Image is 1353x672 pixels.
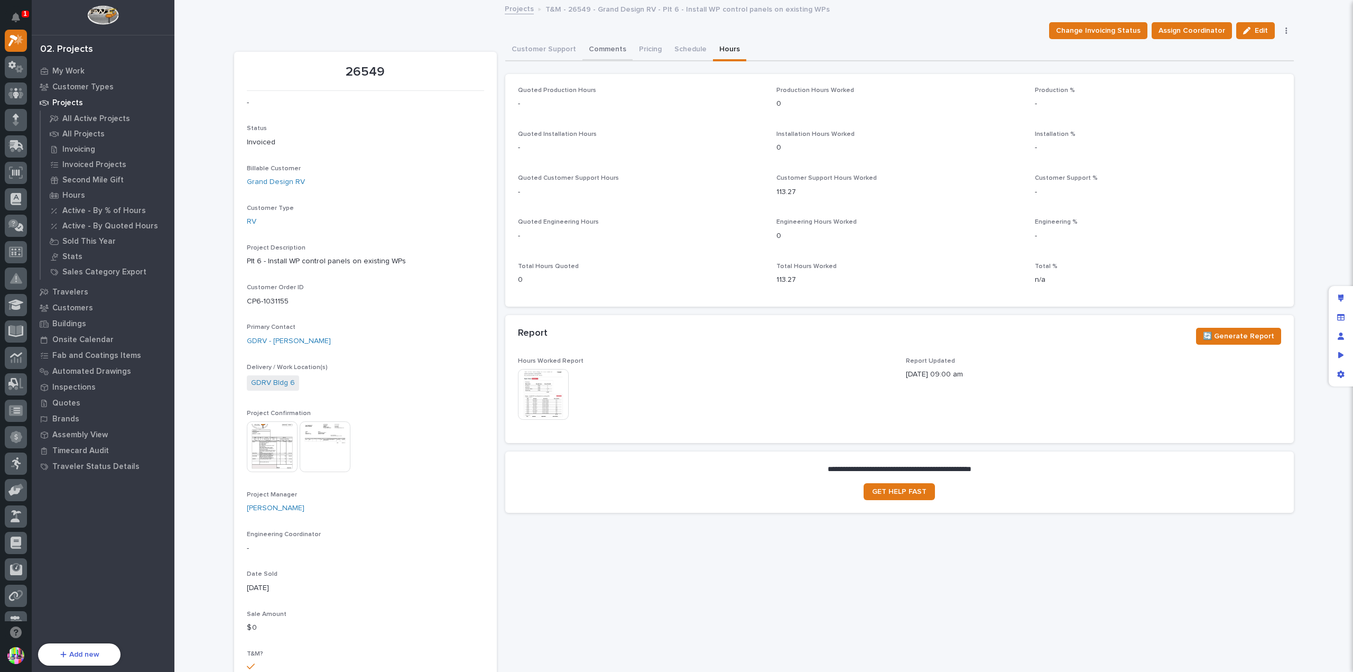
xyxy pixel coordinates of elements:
p: Stats [62,252,82,262]
p: 113.27 [776,187,1022,198]
p: - [1035,142,1281,153]
button: Open support chat [5,621,27,643]
span: [PERSON_NAME] [33,209,86,217]
a: Assembly View [32,427,174,443]
p: - [518,142,764,153]
button: Notifications [5,6,27,29]
span: Engineering Coordinator [247,531,321,538]
p: All Active Projects [62,114,130,124]
a: Active - By % of Hours [41,203,174,218]
span: Help Docs [21,253,58,263]
p: $ 0 [247,622,484,633]
span: Project Description [247,245,305,251]
a: My Work [32,63,174,79]
p: [DATE] [247,583,484,594]
a: Travelers [32,284,174,300]
img: Workspace Logo [87,5,118,25]
span: Installation % [1035,131,1076,137]
p: Active - By % of Hours [62,206,146,216]
a: 📖Help Docs [6,248,62,268]
span: Primary Contact [247,324,295,330]
span: Installation Hours Worked [776,131,855,137]
button: Schedule [668,39,713,61]
p: Plt 6 - Install WP control panels on existing WPs [247,256,484,267]
p: Invoiced Projects [62,160,126,170]
a: Active - By Quoted Hours [41,218,174,233]
a: All Projects [41,126,174,141]
button: Edit [1236,22,1275,39]
span: [DATE] [94,209,115,217]
span: [DATE] [94,180,115,189]
a: Projects [505,2,534,14]
span: Customer Support Hours Worked [776,175,877,181]
span: Assign Coordinator [1159,24,1225,37]
a: Fab and Coatings Items [32,347,174,363]
span: 🔄 Generate Report [1203,330,1274,343]
p: Automated Drawings [52,367,131,376]
p: 26549 [247,65,484,80]
p: My Work [52,67,85,76]
p: n/a [1035,274,1281,286]
div: Preview as [1331,346,1350,365]
div: Past conversations [11,154,71,162]
span: Date Sold [247,571,277,577]
p: Second Mile Gift [62,176,124,185]
div: 02. Projects [40,44,93,56]
a: Customer Types [32,79,174,95]
span: Production Hours Worked [776,87,854,94]
span: Delivery / Work Location(s) [247,364,328,371]
button: Pricing [633,39,668,61]
p: Invoicing [62,145,95,154]
p: [DATE] 09:00 am [906,369,1281,380]
p: Sold This Year [62,237,116,246]
p: T&M - 26549 - Grand Design RV - Plt 6 - Install WP control panels on existing WPs [545,3,830,14]
img: Stacker [11,10,32,31]
p: How can we help? [11,59,192,76]
a: Stats [41,249,174,264]
span: T&M? [247,651,263,657]
div: 📖 [11,254,19,262]
span: • [88,180,91,189]
p: 1 [23,10,27,17]
p: - [518,231,764,242]
a: GET HELP FAST [864,483,935,500]
span: [PERSON_NAME] [33,180,86,189]
p: Customer Types [52,82,114,92]
span: Project Manager [247,492,297,498]
p: 0 [776,231,1022,242]
span: Quoted Customer Support Hours [518,175,619,181]
p: 0 [518,274,764,286]
a: Sold This Year [41,234,174,248]
span: Status [247,125,267,132]
img: Brittany Wendell [11,199,27,216]
p: Invoiced [247,137,484,148]
a: Onsite Calendar [32,332,174,347]
p: All Projects [62,130,105,139]
p: 0 [776,142,1022,153]
img: 1736555164131-43832dd5-751b-4058-ba23-39d91318e5a0 [21,209,30,218]
button: Add new [38,643,121,666]
p: - [1035,98,1281,109]
span: Hours Worked Report [518,358,583,364]
a: Grand Design RV [247,177,305,188]
p: Sales Category Export [62,268,146,277]
button: 🔄 Generate Report [1196,328,1281,345]
a: Invoiced Projects [41,157,174,172]
span: Engineering % [1035,219,1078,225]
p: Projects [52,98,83,108]
span: Total % [1035,263,1058,270]
p: Travelers [52,288,88,297]
span: Customer Support % [1035,175,1098,181]
a: RV [247,216,256,227]
a: Hours [41,188,174,202]
span: Quoted Production Hours [518,87,596,94]
span: Production % [1035,87,1075,94]
p: CP6-1031155 [247,296,484,307]
a: GDRV - [PERSON_NAME] [247,336,331,347]
p: Onsite Calendar [52,335,114,345]
p: Inspections [52,383,96,392]
p: Brands [52,415,79,424]
a: Customers [32,300,174,316]
p: Customers [52,303,93,313]
img: 1736555164131-43832dd5-751b-4058-ba23-39d91318e5a0 [11,117,30,136]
